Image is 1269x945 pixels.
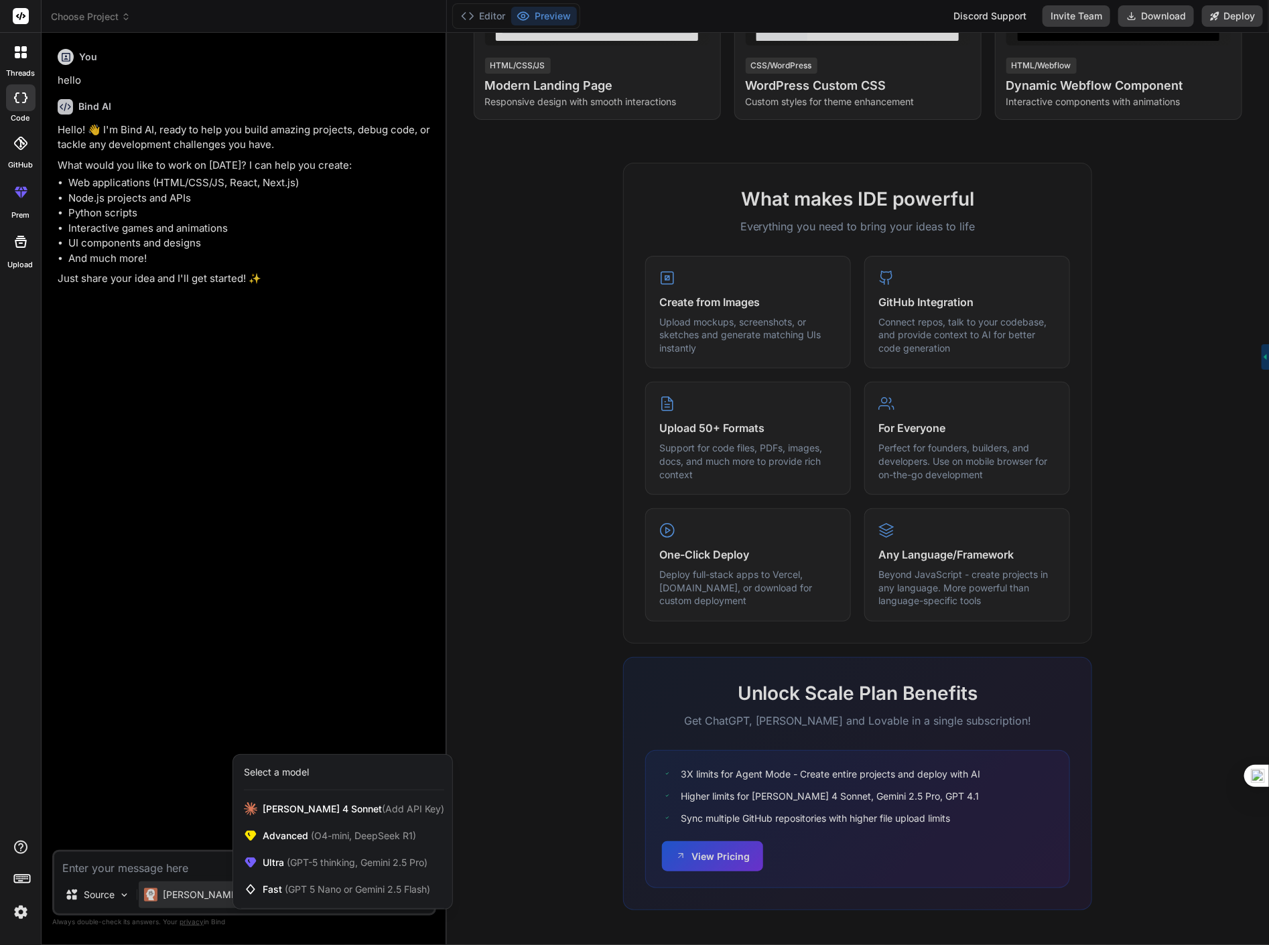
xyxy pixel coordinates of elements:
label: GitHub [8,159,33,171]
span: (GPT-5 thinking, Gemini 2.5 Pro) [284,857,427,868]
span: (Add API Key) [382,803,444,814]
label: Upload [8,259,34,271]
label: prem [11,210,29,221]
label: threads [6,68,35,79]
img: settings [9,901,32,924]
div: Select a model [244,766,309,779]
span: (GPT 5 Nano or Gemini 2.5 Flash) [285,883,430,895]
span: (O4-mini, DeepSeek R1) [308,830,416,841]
span: [PERSON_NAME] 4 Sonnet [263,802,444,816]
span: Ultra [263,856,427,869]
span: Fast [263,883,430,896]
span: Advanced [263,829,416,843]
img: one_i.png [1251,769,1265,783]
label: code [11,113,30,124]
